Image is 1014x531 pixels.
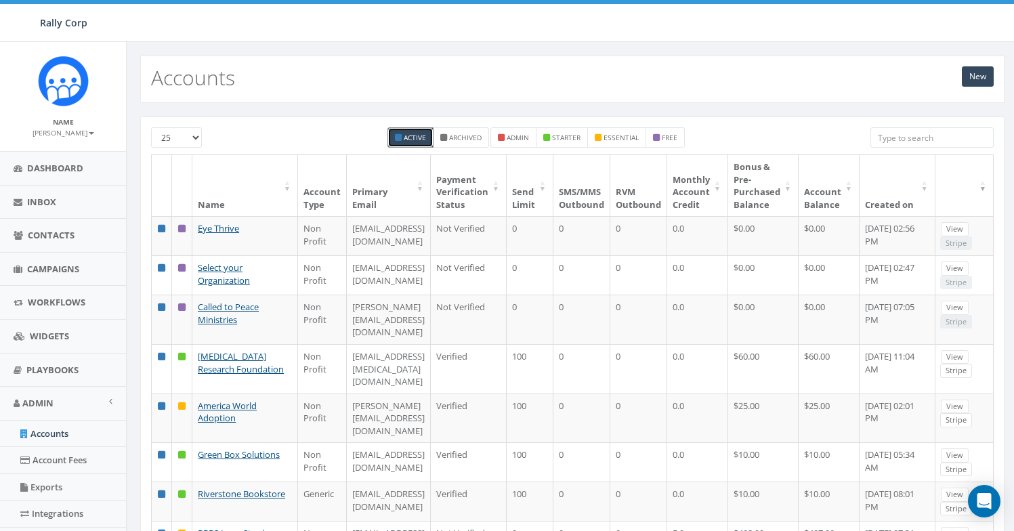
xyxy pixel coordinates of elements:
td: 0 [553,295,610,344]
small: essential [604,133,639,142]
th: Send Limit: activate to sort column ascending [507,155,553,216]
td: $0.00 [728,216,799,255]
td: Non Profit [298,216,347,255]
td: Verified [431,394,507,443]
a: Green Box Solutions [198,448,280,461]
span: Widgets [30,330,69,342]
td: Non Profit [298,295,347,344]
td: Not Verified [431,216,507,255]
td: [DATE] 02:47 PM [860,255,935,295]
td: Non Profit [298,255,347,295]
td: 100 [507,482,553,521]
td: Non Profit [298,394,347,443]
td: Verified [431,482,507,521]
span: Playbooks [26,364,79,376]
td: [EMAIL_ADDRESS][MEDICAL_DATA][DOMAIN_NAME] [347,344,431,394]
td: $0.00 [799,295,860,344]
td: 0 [553,442,610,482]
a: View [941,222,969,236]
small: starter [552,133,580,142]
td: 0 [610,216,667,255]
td: $25.00 [799,394,860,443]
td: [PERSON_NAME][EMAIL_ADDRESS][DOMAIN_NAME] [347,394,431,443]
td: 0 [553,344,610,394]
a: [PERSON_NAME] [33,126,94,138]
small: [PERSON_NAME] [33,128,94,137]
td: Non Profit [298,442,347,482]
td: 100 [507,344,553,394]
th: Bonus &amp; Pre-Purchased Balance: activate to sort column ascending [728,155,799,216]
td: 0 [610,482,667,521]
a: Riverstone Bookstore [198,488,285,500]
td: [DATE] 08:01 PM [860,482,935,521]
a: View [941,448,969,463]
td: [EMAIL_ADDRESS][DOMAIN_NAME] [347,216,431,255]
a: [MEDICAL_DATA] Research Foundation [198,350,284,375]
a: Stripe [940,413,972,427]
a: Stripe [940,463,972,477]
td: 0 [610,295,667,344]
td: Not Verified [431,255,507,295]
a: Called to Peace Ministries [198,301,259,326]
td: 0.0 [667,344,728,394]
th: SMS/MMS Outbound [553,155,610,216]
td: 0.0 [667,394,728,443]
td: 0 [610,442,667,482]
td: $0.00 [728,295,799,344]
th: RVM Outbound [610,155,667,216]
th: Payment Verification Status : activate to sort column ascending [431,155,507,216]
td: 0 [507,295,553,344]
span: Campaigns [27,263,79,275]
span: Dashboard [27,162,83,174]
td: 100 [507,442,553,482]
td: 0 [507,255,553,295]
td: $10.00 [728,482,799,521]
td: [DATE] 02:01 PM [860,394,935,443]
span: Inbox [27,196,56,208]
small: Archived [449,133,482,142]
td: Not Verified [431,295,507,344]
td: [DATE] 02:56 PM [860,216,935,255]
td: $10.00 [799,482,860,521]
td: $10.00 [799,442,860,482]
a: View [941,261,969,276]
td: 0.0 [667,295,728,344]
small: free [662,133,677,142]
td: 0 [553,394,610,443]
th: Account Type [298,155,347,216]
td: $0.00 [728,255,799,295]
td: 0 [610,344,667,394]
th: Name: activate to sort column ascending [192,155,298,216]
td: 0 [553,255,610,295]
a: Select your Organization [198,261,250,286]
a: View [941,301,969,315]
td: Non Profit [298,344,347,394]
td: 0 [507,216,553,255]
small: Name [53,117,74,127]
a: View [941,400,969,414]
td: 0 [610,255,667,295]
td: [EMAIL_ADDRESS][DOMAIN_NAME] [347,255,431,295]
th: Created on: activate to sort column ascending [860,155,935,216]
td: $0.00 [799,216,860,255]
td: [PERSON_NAME][EMAIL_ADDRESS][DOMAIN_NAME] [347,295,431,344]
img: Icon_1.png [38,56,89,106]
td: [DATE] 05:34 AM [860,442,935,482]
a: View [941,488,969,502]
a: Stripe [940,364,972,378]
a: View [941,350,969,364]
td: $60.00 [728,344,799,394]
a: Stripe [940,502,972,516]
span: Workflows [28,296,85,308]
small: Active [404,133,426,142]
h2: Accounts [151,66,235,89]
td: [DATE] 07:05 PM [860,295,935,344]
a: Eye Thrive [198,222,239,234]
td: 0 [553,216,610,255]
td: 100 [507,394,553,443]
a: New [962,66,994,87]
td: $10.00 [728,442,799,482]
td: 0.0 [667,442,728,482]
td: $60.00 [799,344,860,394]
td: [DATE] 11:04 AM [860,344,935,394]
